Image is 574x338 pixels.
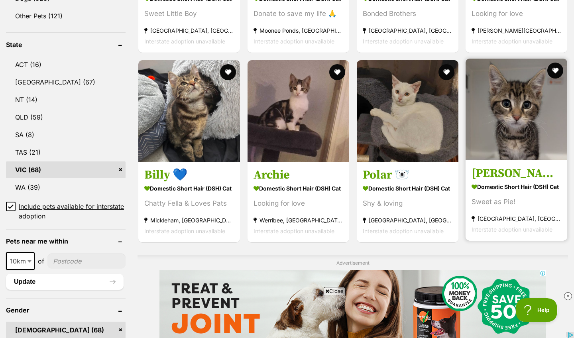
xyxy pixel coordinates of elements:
strong: Moonee Ponds, [GEOGRAPHIC_DATA] [254,25,343,36]
a: TAS (21) [6,144,126,161]
button: favourite [329,64,345,80]
span: 10km [7,255,34,267]
strong: Domestic Short Hair (DSH) Cat [363,183,452,194]
a: Other Pets (121) [6,8,126,24]
div: Sweet Little Boy [144,8,234,19]
div: Sweet as Pie! [472,197,561,207]
span: Interstate adoption unavailable [363,228,444,234]
span: Interstate adoption unavailable [472,38,552,45]
div: Shy & loving [363,198,452,209]
strong: [GEOGRAPHIC_DATA], [GEOGRAPHIC_DATA] [472,213,561,224]
a: VIC (68) [6,161,126,178]
a: Billy 💙 Domestic Short Hair (DSH) Cat Chatty Fella & Loves Pats Mickleham, [GEOGRAPHIC_DATA] Inte... [138,161,240,242]
span: Close [324,287,345,295]
strong: [GEOGRAPHIC_DATA], [GEOGRAPHIC_DATA] [363,25,452,36]
a: WA (39) [6,179,126,196]
a: SA (8) [6,126,126,143]
span: Include pets available for interstate adoption [19,202,126,221]
strong: Mickleham, [GEOGRAPHIC_DATA] [144,215,234,226]
h3: [PERSON_NAME] [472,166,561,181]
span: of [38,256,44,266]
div: Looking for love [472,8,561,19]
header: State [6,41,126,48]
h3: Archie [254,167,343,183]
a: ACT (16) [6,56,126,73]
img: Polar 🐻‍❄️ - Domestic Short Hair (DSH) Cat [357,60,458,162]
a: QLD (59) [6,109,126,126]
h3: Billy 💙 [144,167,234,183]
strong: Domestic Short Hair (DSH) Cat [254,183,343,194]
button: favourite [220,64,236,80]
img: Archie - Domestic Short Hair (DSH) Cat [248,60,349,162]
span: Interstate adoption unavailable [363,38,444,45]
strong: Domestic Short Hair (DSH) Cat [472,181,561,193]
strong: [GEOGRAPHIC_DATA], [GEOGRAPHIC_DATA] [363,215,452,226]
img: Leonard - Domestic Short Hair (DSH) Cat [466,59,567,160]
a: [PERSON_NAME] Domestic Short Hair (DSH) Cat Sweet as Pie! [GEOGRAPHIC_DATA], [GEOGRAPHIC_DATA] In... [466,160,567,241]
div: Looking for love [254,198,343,209]
img: Billy 💙 - Domestic Short Hair (DSH) Cat [138,60,240,162]
button: favourite [547,63,563,79]
img: close_rtb.svg [564,292,572,300]
input: postcode [47,253,126,269]
h3: Polar 🐻‍❄️ [363,167,452,183]
a: Archie Domestic Short Hair (DSH) Cat Looking for love Werribee, [GEOGRAPHIC_DATA] Interstate adop... [248,161,349,242]
button: favourite [438,64,454,80]
span: Interstate adoption unavailable [144,228,225,234]
a: Include pets available for interstate adoption [6,202,126,221]
a: Polar 🐻‍❄️ Domestic Short Hair (DSH) Cat Shy & loving [GEOGRAPHIC_DATA], [GEOGRAPHIC_DATA] Inters... [357,161,458,242]
span: Interstate adoption unavailable [472,226,552,233]
span: Interstate adoption unavailable [144,38,225,45]
span: 10km [6,252,35,270]
span: Interstate adoption unavailable [254,38,334,45]
a: [GEOGRAPHIC_DATA] (67) [6,74,126,90]
a: NT (14) [6,91,126,108]
span: Interstate adoption unavailable [254,228,334,234]
strong: [GEOGRAPHIC_DATA], [GEOGRAPHIC_DATA] [144,25,234,36]
button: Update [6,274,124,290]
div: Bonded Brothers [363,8,452,19]
strong: Domestic Short Hair (DSH) Cat [144,183,234,194]
strong: Werribee, [GEOGRAPHIC_DATA] [254,215,343,226]
div: Chatty Fella & Loves Pats [144,198,234,209]
strong: [PERSON_NAME][GEOGRAPHIC_DATA] [472,25,561,36]
header: Pets near me within [6,238,126,245]
div: Donate to save my life 🙏 [254,8,343,19]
